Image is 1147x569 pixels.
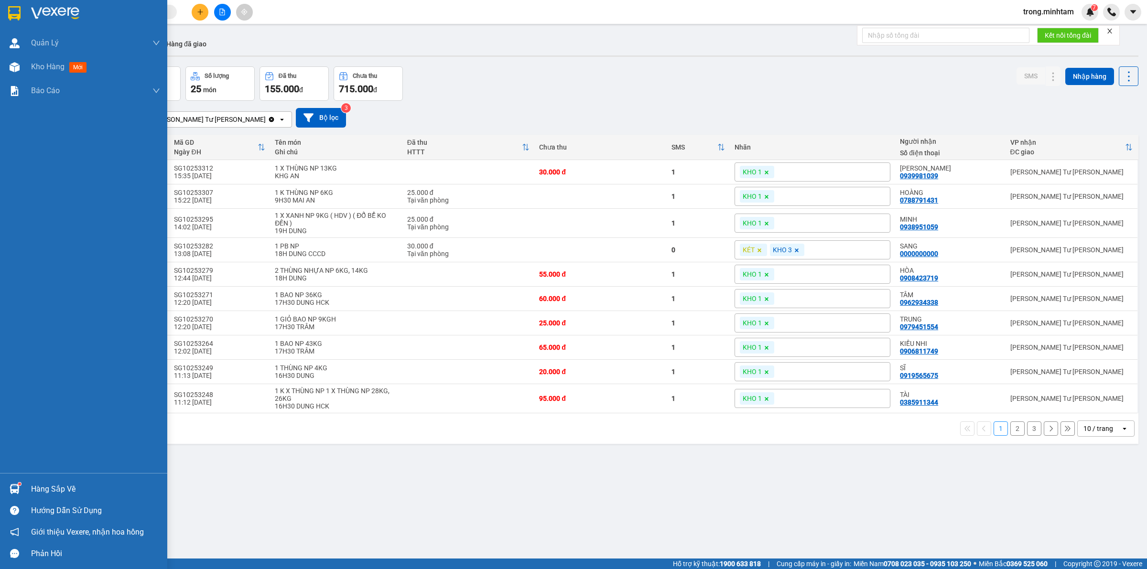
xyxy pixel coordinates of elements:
span: 715.000 [339,83,373,95]
span: Miền Nam [854,558,971,569]
sup: 7 [1091,4,1098,11]
div: SG10253282 [174,242,265,250]
span: KHO 1 [743,168,762,176]
div: 1 [671,368,725,376]
span: | [768,558,769,569]
span: close [1106,28,1113,34]
span: KHO 1 [743,367,762,376]
button: 2 [1010,421,1025,436]
div: Hàng sắp về [31,482,160,496]
button: plus [192,4,208,21]
div: 0788791431 [900,196,938,204]
div: [PERSON_NAME] Tư [PERSON_NAME] [1010,193,1133,200]
button: SMS [1017,67,1045,85]
span: KHO 1 [743,394,762,403]
div: [PERSON_NAME] Tư [PERSON_NAME] [1010,395,1133,402]
div: 25.000 đ [539,319,661,327]
div: 0908423719 [900,274,938,282]
div: 9H30 MAI AN [275,196,397,204]
div: [PERSON_NAME] Tư [PERSON_NAME] [1010,319,1133,327]
div: 95.000 đ [539,395,661,402]
svg: Clear value [268,116,275,123]
div: [PERSON_NAME] Tư [PERSON_NAME] [1010,168,1133,176]
sup: 1 [18,483,21,485]
th: Toggle SortBy [402,135,534,160]
div: 1 BAO NP 36KG [275,291,397,299]
div: 0385911344 [900,398,938,406]
span: đ [373,86,377,94]
div: Hướng dẫn sử dụng [31,504,160,518]
div: TRUNG [900,315,1000,323]
div: 1 X THÙNG NP 13KG [275,164,397,172]
img: solution-icon [10,86,20,96]
span: Cung cấp máy in - giấy in: [777,558,851,569]
div: [PERSON_NAME] Tư [PERSON_NAME] [1010,295,1133,302]
span: KHO 1 [743,192,762,201]
div: 13:08 [DATE] [174,250,265,258]
sup: 3 [341,103,351,113]
div: Nhãn [735,143,890,151]
span: 155.000 [265,83,299,95]
span: question-circle [10,506,19,515]
div: 11:13 [DATE] [174,372,265,379]
div: KHG AN [275,172,397,180]
div: 1 [671,319,725,327]
th: Toggle SortBy [1006,135,1137,160]
span: mới [69,62,87,73]
div: KIỀU NHI [900,340,1000,347]
div: 1 PB NP [275,242,397,250]
div: 1 GIỎ BAO NP 9KGH [275,315,397,323]
div: 1 K THÙNG NP 6KG [275,189,397,196]
div: 18H DUNG [275,274,397,282]
div: 1 K X THÙNG NP 1 X THÙNG NP 28KG, 26KG [275,387,397,402]
div: 15:35 [DATE] [174,172,265,180]
button: Kết nối tổng đài [1037,28,1099,43]
span: plus [197,9,204,15]
span: | [1055,558,1056,569]
span: 25 [191,83,201,95]
strong: 0369 525 060 [1006,560,1048,568]
div: 1 [671,168,725,176]
span: đ [299,86,303,94]
div: 1 [671,344,725,351]
div: 16H30 DUNG HCK [275,402,397,410]
div: VP nhận [1010,139,1125,146]
span: aim [241,9,248,15]
button: Chưa thu715.000đ [334,66,403,101]
th: Toggle SortBy [667,135,730,160]
button: 1 [994,421,1008,436]
div: 0906811749 [900,347,938,355]
div: THANH MAI [900,164,1000,172]
svg: open [278,116,286,123]
span: Giới thiệu Vexere, nhận hoa hồng [31,526,144,538]
div: TÀI [900,391,1000,398]
span: copyright [1094,560,1101,567]
input: Nhập số tổng đài [862,28,1029,43]
div: HTTT [407,148,522,156]
div: SANG [900,242,1000,250]
div: 25.000 đ [407,215,530,223]
div: Phản hồi [31,547,160,561]
th: Toggle SortBy [169,135,270,160]
span: down [152,39,160,47]
span: file-add [219,9,226,15]
div: 12:44 [DATE] [174,274,265,282]
button: Nhập hàng [1065,68,1114,85]
button: file-add [214,4,231,21]
span: Hỗ trợ kỹ thuật: [673,558,761,569]
div: 1 BAO NP 43KG [275,340,397,347]
span: trong.minhtam [1016,6,1082,18]
button: caret-down [1125,4,1141,21]
div: 12:02 [DATE] [174,347,265,355]
div: 1 [671,270,725,278]
span: KHO 1 [743,294,762,303]
div: 18H DUNG CCCD [275,250,397,258]
div: 30.000 đ [407,242,530,250]
div: SĨ [900,364,1000,372]
div: SG10253295 [174,215,265,223]
div: TÂM [900,291,1000,299]
span: KHO 1 [743,219,762,227]
span: ⚪️ [974,562,976,566]
span: caret-down [1129,8,1137,16]
input: Selected Ngã Tư Huyện. [267,115,268,124]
